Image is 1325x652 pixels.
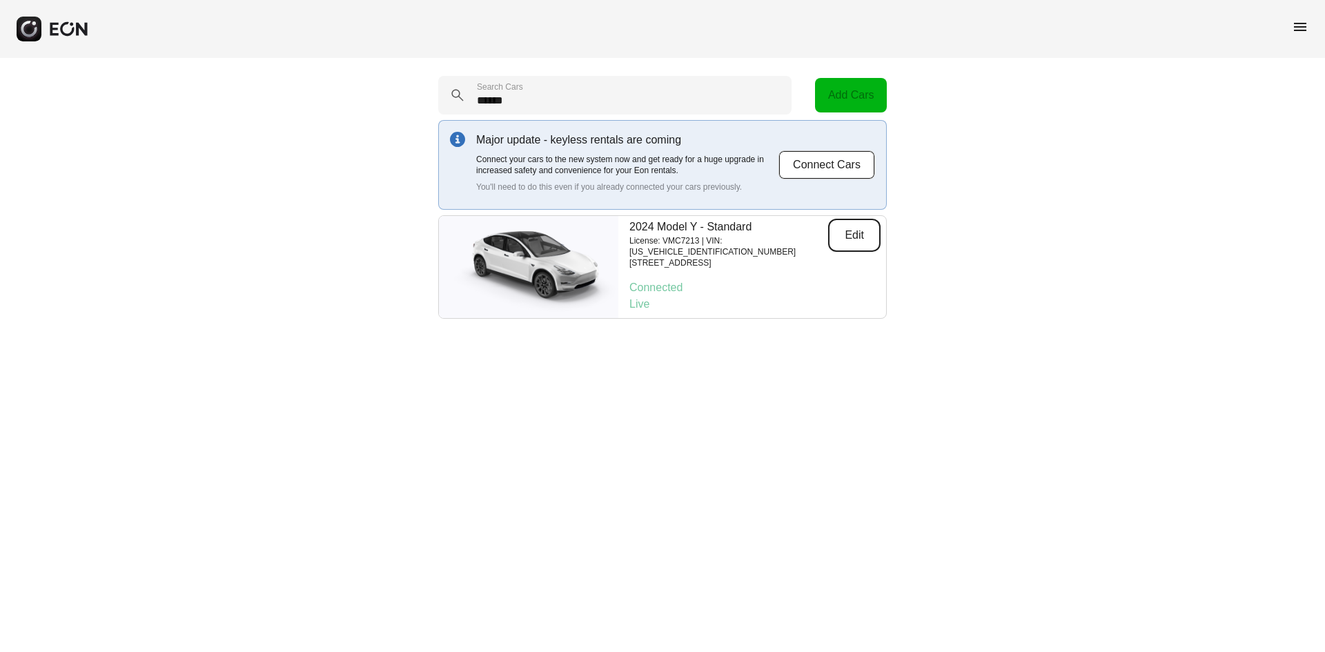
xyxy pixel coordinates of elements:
p: [STREET_ADDRESS] [629,257,828,268]
p: You'll need to do this even if you already connected your cars previously. [476,181,778,192]
p: Major update - keyless rentals are coming [476,132,778,148]
p: Connect your cars to the new system now and get ready for a huge upgrade in increased safety and ... [476,154,778,176]
button: Edit [828,219,881,252]
p: Live [629,296,881,313]
label: Search Cars [477,81,523,92]
p: Connected [629,279,881,296]
img: car [439,222,618,312]
p: 2024 Model Y - Standard [629,219,828,235]
button: Connect Cars [778,150,875,179]
span: menu [1292,19,1308,35]
img: info [450,132,465,147]
p: License: VMC7213 | VIN: [US_VEHICLE_IDENTIFICATION_NUMBER] [629,235,828,257]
